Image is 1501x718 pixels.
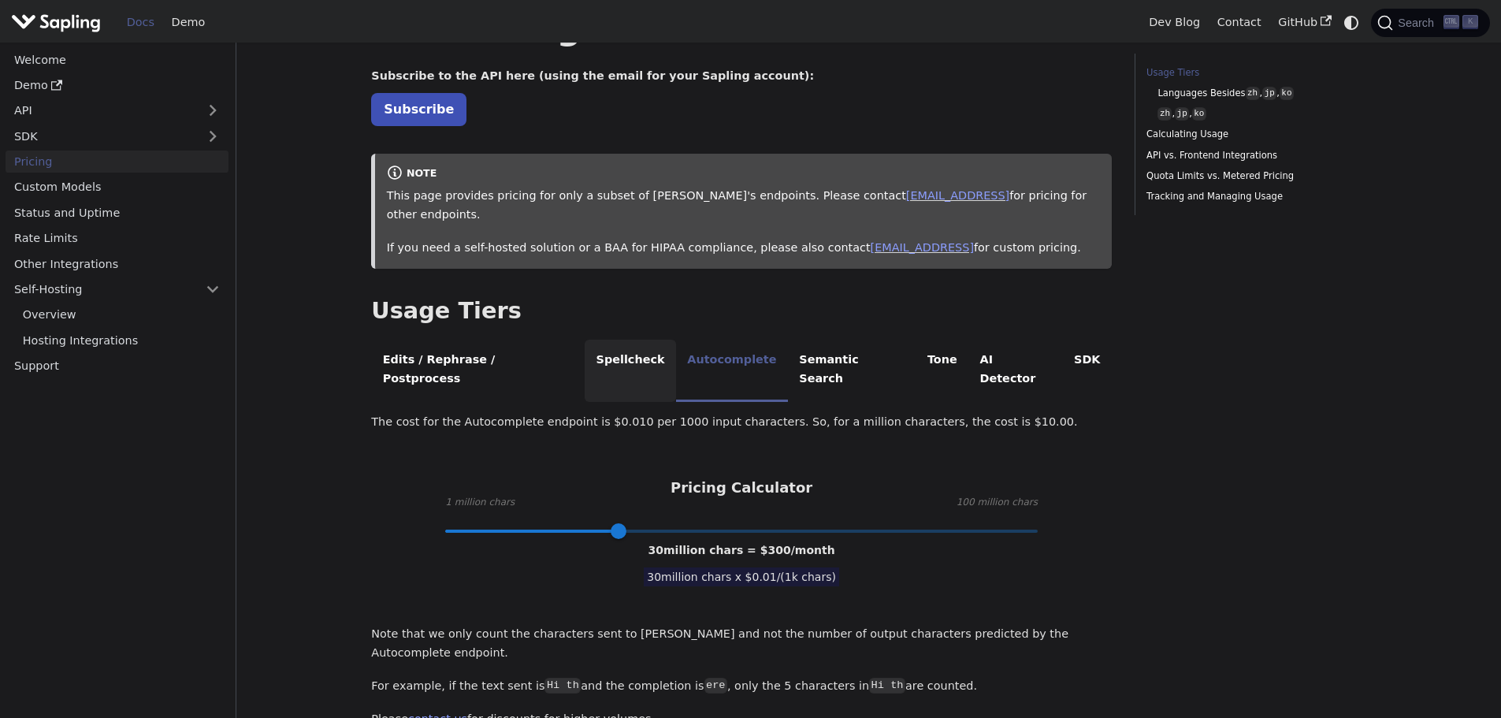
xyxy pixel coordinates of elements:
[6,48,228,71] a: Welcome
[387,187,1101,225] p: This page provides pricing for only a subset of [PERSON_NAME]'s endpoints. Please contact for pri...
[387,239,1101,258] p: If you need a self-hosted solution or a BAA for HIPAA compliance, please also contact for custom ...
[1157,86,1354,101] a: Languages Besideszh,jp,ko
[1192,107,1206,121] code: ko
[6,74,228,97] a: Demo
[1175,107,1189,121] code: jp
[1209,10,1270,35] a: Contact
[871,241,974,254] a: [EMAIL_ADDRESS]
[1269,10,1339,35] a: GitHub
[6,227,228,250] a: Rate Limits
[1371,9,1489,37] button: Search (Ctrl+K)
[163,10,214,35] a: Demo
[387,165,1101,184] div: note
[6,355,228,378] a: Support
[957,495,1038,511] span: 100 million chars
[118,10,163,35] a: Docs
[6,125,197,147] a: SDK
[6,278,228,301] a: Self-Hosting
[6,176,228,199] a: Custom Models
[14,329,228,352] a: Hosting Integrations
[704,678,727,694] code: ere
[1146,169,1360,184] a: Quota Limits vs. Metered Pricing
[371,677,1112,696] p: For example, if the text sent is and the completion is , only the 5 characters in are counted.
[1157,107,1172,121] code: zh
[1146,65,1360,80] a: Usage Tiers
[1246,87,1260,100] code: zh
[968,340,1063,402] li: AI Detector
[11,11,101,34] img: Sapling.ai
[6,252,228,275] a: Other Integrations
[6,151,228,173] a: Pricing
[1262,87,1276,100] code: jp
[1146,148,1360,163] a: API vs. Frontend Integrations
[788,340,916,402] li: Semantic Search
[906,189,1009,202] a: [EMAIL_ADDRESS]
[1280,87,1294,100] code: ko
[6,99,197,122] a: API
[1146,127,1360,142] a: Calculating Usage
[6,201,228,224] a: Status and Uptime
[648,544,835,556] span: 30 million chars = $ 300 /month
[371,625,1112,663] p: Note that we only count the characters sent to [PERSON_NAME] and not the number of output charact...
[916,340,969,402] li: Tone
[869,678,905,694] code: Hi th
[1393,17,1443,29] span: Search
[1063,340,1112,402] li: SDK
[371,69,814,82] strong: Subscribe to the API here (using the email for your Sapling account):
[644,567,839,586] span: 30 million chars x $ 0.01 /(1k chars)
[676,340,788,402] li: Autocomplete
[371,340,585,402] li: Edits / Rephrase / Postprocess
[1157,106,1354,121] a: zh,jp,ko
[197,125,228,147] button: Expand sidebar category 'SDK'
[445,495,515,511] span: 1 million chars
[197,99,228,122] button: Expand sidebar category 'API'
[585,340,676,402] li: Spellcheck
[11,11,106,34] a: Sapling.ai
[1340,11,1363,34] button: Switch between dark and light mode (currently system mode)
[1140,10,1208,35] a: Dev Blog
[371,413,1112,432] p: The cost for the Autocomplete endpoint is $0.010 per 1000 input characters. So, for a million cha...
[1146,189,1360,204] a: Tracking and Managing Usage
[544,678,581,694] code: Hi th
[1462,15,1478,29] kbd: K
[14,303,228,326] a: Overview
[671,479,812,497] h3: Pricing Calculator
[371,297,1112,326] h2: Usage Tiers
[371,93,466,125] a: Subscribe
